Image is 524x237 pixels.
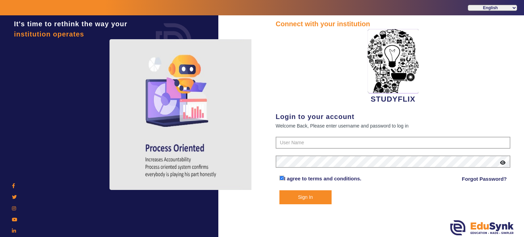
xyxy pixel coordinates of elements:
[462,175,507,183] a: Forgot Password?
[14,30,84,38] span: institution operates
[284,176,362,181] a: I agree to terms and conditions.
[276,122,510,130] div: Welcome Back, Please enter username and password to log in
[276,137,510,149] input: User Name
[148,15,199,66] img: login.png
[110,39,253,190] img: login4.png
[276,29,510,105] div: STUDYFLIX
[279,190,332,204] button: Sign In
[14,20,127,28] span: It's time to rethink the way your
[450,220,514,235] img: edusynk.png
[276,19,510,29] div: Connect with your institution
[276,112,510,122] div: Login to your account
[367,29,419,93] img: 2da83ddf-6089-4dce-a9e2-416746467bdd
